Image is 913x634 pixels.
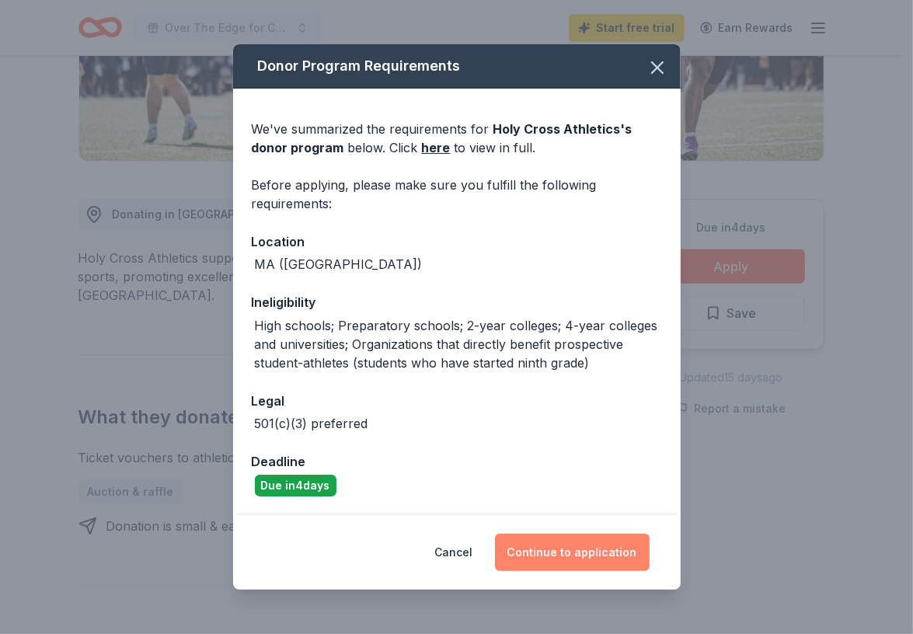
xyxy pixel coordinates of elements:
div: Before applying, please make sure you fulfill the following requirements: [252,176,662,213]
div: Deadline [252,451,662,472]
div: High schools; Preparatory schools; 2-year colleges; 4-year colleges and universities; Organizatio... [255,316,662,372]
div: Ineligibility [252,292,662,312]
div: We've summarized the requirements for below. Click to view in full. [252,120,662,157]
div: Due in 4 days [255,475,336,496]
div: 501(c)(3) preferred [255,414,368,433]
div: Location [252,232,662,252]
div: Legal [252,391,662,411]
div: Donor Program Requirements [233,44,681,89]
a: here [422,138,451,157]
button: Cancel [435,534,473,571]
button: Continue to application [495,534,650,571]
div: MA ([GEOGRAPHIC_DATA]) [255,255,423,273]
